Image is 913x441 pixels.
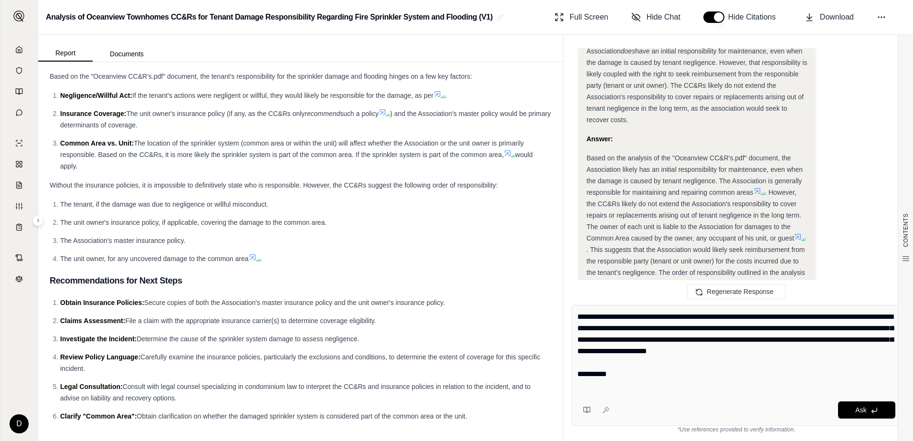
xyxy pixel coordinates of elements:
[60,335,137,343] span: Investigate the Incident:
[32,215,44,226] button: Expand sidebar
[137,335,359,343] span: Determine the cause of the sprinkler system damage to assess negligence.
[50,181,498,189] span: Without the insurance policies, it is impossible to definitively state who is responsible. Howeve...
[10,414,29,433] div: D
[60,237,185,244] span: The Association's master insurance policy.
[902,213,910,247] span: CONTENTS
[127,110,305,117] span: The unit owner's insurance policy (if any, as the CC&Rs only
[586,47,807,124] span: have an initial responsibility for maintenance, even when the damage is caused by tenant negligen...
[132,92,434,99] span: If the tenant's actions were negligent or willful, they would likely be responsible for the damag...
[60,255,249,262] span: The unit owner, for any uncovered damage to the common area
[60,92,132,99] span: Negligence/Willful Act:
[60,383,123,390] span: Legal Consultation:
[801,8,858,27] button: Download
[137,412,467,420] span: Obtain clarification on whether the damaged sprinkler system is considered part of the common are...
[571,426,902,433] div: *Use references provided to verify information.
[445,92,447,99] span: .
[707,288,774,295] span: Regenerate Response
[6,248,32,267] a: Contract Analysis
[6,218,32,237] a: Coverage Table
[6,40,32,59] a: Home
[50,73,472,80] span: Based on the "Oceanview CC&R's.pdf" document, the tenant's responsibility for the sprinkler damag...
[728,11,782,23] span: Hide Citations
[60,317,125,325] span: Claims Assessment:
[93,46,161,62] button: Documents
[60,200,268,208] span: The tenant, if the damage was due to negligence or willful misconduct.
[627,8,684,27] button: Hide Chat
[125,317,376,325] span: File a claim with the appropriate insurance carrier(s) to determine coverage eligibility.
[6,197,32,216] a: Custom Report
[6,82,32,101] a: Prompt Library
[6,155,32,174] a: Policy Comparisons
[50,272,552,289] h3: Recommendations for Next Steps
[38,45,93,62] button: Report
[13,10,25,22] img: Expand sidebar
[60,151,533,170] span: would apply.
[60,383,531,402] span: Consult with legal counsel specializing in condominium law to interpret the CC&Rs and insurance p...
[586,189,801,242] span: . However, the CC&Rs likely do not extend the Association's responsibility to cover repairs or re...
[586,154,803,196] span: Based on the analysis of the "Oceanview CC&R's.pdf" document, the Association likely has an initi...
[60,412,137,420] span: Clarify "Common Area":
[60,110,127,117] span: Insurance Coverage:
[60,110,551,129] span: ) and the Association's master policy would be primary determinants of coverage.
[46,9,493,26] h2: Analysis of Oceanview Townhomes CC&Rs for Tenant Damage Responsibility Regarding Fire Sprinkler S...
[60,219,327,226] span: The unit owner's insurance policy, if applicable, covering the damage to the common area.
[6,176,32,195] a: Claim Coverage
[6,61,32,80] a: Documents Vault
[586,246,805,299] span: . This suggests that the Association would likely seek reimbursement from the responsible party (...
[6,134,32,153] a: Single Policy
[855,406,866,414] span: Ask
[820,11,854,23] span: Download
[838,401,895,419] button: Ask
[6,103,32,122] a: Chat
[570,11,608,23] span: Full Screen
[586,36,774,55] span: Therefore, based on the available information, it's likely that the Association
[687,284,786,299] button: Regenerate Response
[60,299,144,306] span: Obtain Insurance Policies:
[551,8,612,27] button: Full Screen
[260,255,262,262] span: .
[60,139,524,158] span: The location of the sprinkler system (common area or within the unit) will affect whether the Ass...
[60,353,140,361] span: Review Policy Language:
[144,299,445,306] span: Secure copies of both the Association's master insurance policy and the unit owner's insurance po...
[586,135,613,143] strong: Answer:
[340,110,379,117] span: such a policy
[60,353,540,372] span: Carefully examine the insurance policies, particularly the exclusions and conditions, to determin...
[6,269,32,288] a: Legal Search Engine
[60,139,134,147] span: Common Area vs. Unit:
[10,7,29,26] button: Expand sidebar
[647,11,680,23] span: Hide Chat
[305,110,340,117] span: recommend
[621,47,635,55] em: does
